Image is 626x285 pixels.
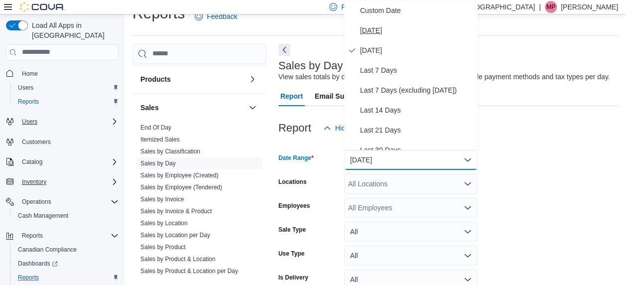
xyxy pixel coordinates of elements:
[18,136,55,148] a: Customers
[140,171,219,179] span: Sales by Employee (Created)
[140,243,186,251] span: Sales by Product
[360,84,474,96] span: Last 7 Days (excluding [DATE])
[344,0,478,150] div: Select listbox
[14,96,43,108] a: Reports
[341,2,372,12] span: Feedback
[278,202,310,210] label: Employees
[278,44,290,56] button: Next
[14,96,119,108] span: Reports
[18,68,42,80] a: Home
[20,2,65,12] img: Cova
[18,196,55,208] button: Operations
[140,184,222,191] a: Sales by Employee (Tendered)
[360,104,474,116] span: Last 14 Days
[278,226,306,234] label: Sale Type
[18,156,119,168] span: Catalog
[140,183,222,191] span: Sales by Employee (Tendered)
[140,255,216,263] span: Sales by Product & Location
[2,155,123,169] button: Catalog
[140,103,159,113] h3: Sales
[278,178,307,186] label: Locations
[344,150,478,170] button: [DATE]
[140,124,171,132] span: End Of Day
[18,116,119,128] span: Users
[18,176,119,188] span: Inventory
[360,24,474,36] span: [DATE]
[18,246,77,254] span: Canadian Compliance
[18,212,68,220] span: Cash Management
[22,118,37,126] span: Users
[2,229,123,243] button: Reports
[22,232,43,240] span: Reports
[360,4,474,16] span: Custom Date
[18,98,39,106] span: Reports
[344,246,478,266] button: All
[140,208,212,215] a: Sales by Invoice & Product
[10,257,123,271] a: Dashboards
[14,244,81,256] a: Canadian Compliance
[14,258,62,270] a: Dashboards
[2,115,123,129] button: Users
[140,231,210,239] span: Sales by Location per Day
[140,172,219,179] a: Sales by Employee (Created)
[278,250,304,258] label: Use Type
[140,268,238,275] a: Sales by Product & Location per Day
[18,260,58,268] span: Dashboards
[140,232,210,239] a: Sales by Location per Day
[360,44,474,56] span: [DATE]
[247,73,258,85] button: Products
[191,6,241,26] a: Feedback
[319,118,391,138] button: Hide Parameters
[2,195,123,209] button: Operations
[18,274,39,282] span: Reports
[28,20,119,40] span: Load All Apps in [GEOGRAPHIC_DATA]
[14,210,72,222] a: Cash Management
[464,204,472,212] button: Open list of options
[18,136,119,148] span: Customers
[22,198,51,206] span: Operations
[140,103,245,113] button: Sales
[18,84,33,92] span: Users
[10,95,123,109] button: Reports
[546,1,555,13] span: MP
[140,220,188,227] a: Sales by Location
[344,222,478,242] button: All
[10,81,123,95] button: Users
[2,175,123,189] button: Inventory
[140,160,176,167] a: Sales by Day
[247,102,258,114] button: Sales
[140,136,180,143] span: Itemized Sales
[140,148,200,155] a: Sales by Classification
[10,243,123,257] button: Canadian Compliance
[360,64,474,76] span: Last 7 Days
[14,258,119,270] span: Dashboards
[278,274,308,282] label: Is Delivery
[18,196,119,208] span: Operations
[561,1,618,13] p: [PERSON_NAME]
[539,1,541,13] p: |
[140,159,176,167] span: Sales by Day
[18,67,119,80] span: Home
[2,135,123,149] button: Customers
[278,122,311,134] h3: Report
[140,124,171,131] a: End Of Day
[278,72,610,82] div: View sales totals by day for a specified date range. Details include payment methods and tax type...
[18,230,47,242] button: Reports
[140,195,184,203] span: Sales by Invoice
[22,178,46,186] span: Inventory
[140,219,188,227] span: Sales by Location
[14,244,119,256] span: Canadian Compliance
[2,66,123,81] button: Home
[10,209,123,223] button: Cash Management
[360,144,474,156] span: Last 30 Days
[140,256,216,263] a: Sales by Product & Location
[14,82,119,94] span: Users
[140,196,184,203] a: Sales by Invoice
[140,74,171,84] h3: Products
[10,271,123,285] button: Reports
[360,124,474,136] span: Last 21 Days
[14,82,37,94] a: Users
[18,156,46,168] button: Catalog
[14,272,43,284] a: Reports
[140,244,186,251] a: Sales by Product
